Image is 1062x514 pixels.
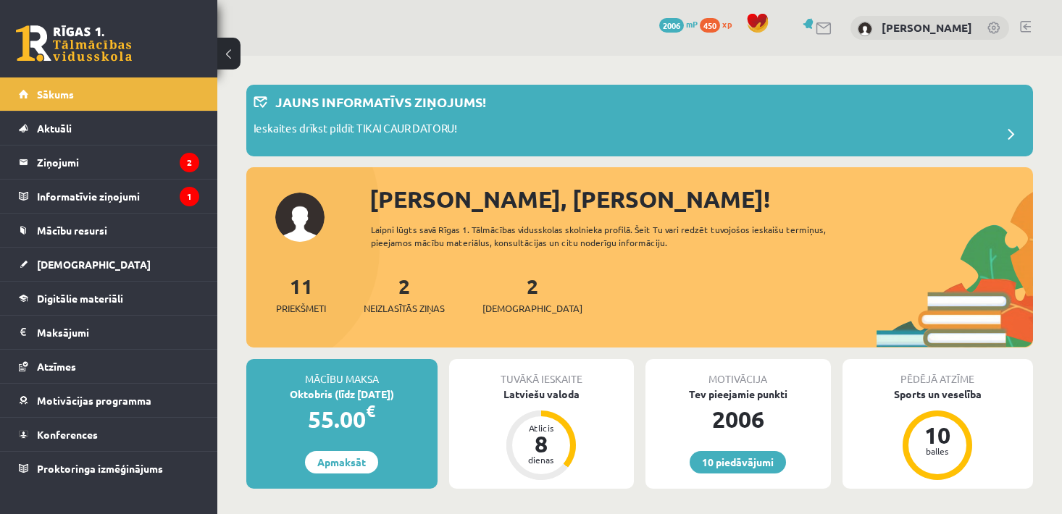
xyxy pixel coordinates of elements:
[843,359,1034,387] div: Pēdējā atzīme
[254,120,457,140] p: Ieskaites drīkst pildīt TIKAI CAUR DATORU!
[37,292,123,305] span: Digitālie materiāli
[37,146,199,179] legend: Ziņojumi
[246,402,438,437] div: 55.00
[371,223,843,249] div: Laipni lūgts savā Rīgas 1. Tālmācības vidusskolas skolnieka profilā. Šeit Tu vari redzēt tuvojošo...
[519,432,563,455] div: 8
[449,387,635,482] a: Latviešu valoda Atlicis 8 dienas
[519,424,563,432] div: Atlicis
[246,387,438,402] div: Oktobris (līdz [DATE])
[19,384,199,417] a: Motivācijas programma
[19,248,199,281] a: [DEMOGRAPHIC_DATA]
[19,316,199,349] a: Maksājumi
[37,88,74,101] span: Sākums
[37,428,98,441] span: Konferences
[843,387,1034,402] div: Sports un veselība
[843,387,1034,482] a: Sports un veselība 10 balles
[690,451,786,473] a: 10 piedāvājumi
[19,111,199,145] a: Aktuāli
[37,394,151,407] span: Motivācijas programma
[882,20,972,35] a: [PERSON_NAME]
[254,92,1026,149] a: Jauns informatīvs ziņojums! Ieskaites drīkst pildīt TIKAI CAUR DATORU!
[482,273,582,316] a: 2[DEMOGRAPHIC_DATA]
[19,214,199,247] a: Mācību resursi
[180,187,199,206] i: 1
[364,273,445,316] a: 2Neizlasītās ziņas
[19,77,199,111] a: Sākums
[366,400,375,421] span: €
[364,301,445,316] span: Neizlasītās ziņas
[916,424,959,447] div: 10
[37,224,107,237] span: Mācību resursi
[19,180,199,213] a: Informatīvie ziņojumi1
[305,451,378,473] a: Apmaksāt
[246,359,438,387] div: Mācību maksa
[369,182,1033,216] div: [PERSON_NAME], [PERSON_NAME]!
[276,273,326,316] a: 11Priekšmeti
[19,350,199,383] a: Atzīmes
[449,359,635,387] div: Tuvākā ieskaite
[519,455,563,464] div: dienas
[449,387,635,402] div: Latviešu valoda
[37,180,199,213] legend: Informatīvie ziņojumi
[37,462,163,475] span: Proktoringa izmēģinājums
[858,22,872,36] img: Nikola Volka
[700,18,720,33] span: 450
[722,18,732,30] span: xp
[180,153,199,172] i: 2
[916,447,959,455] div: balles
[686,18,698,30] span: mP
[19,452,199,485] a: Proktoringa izmēģinājums
[37,258,151,271] span: [DEMOGRAPHIC_DATA]
[37,122,72,135] span: Aktuāli
[645,359,831,387] div: Motivācija
[37,360,76,373] span: Atzīmes
[19,282,199,315] a: Digitālie materiāli
[645,402,831,437] div: 2006
[19,418,199,451] a: Konferences
[19,146,199,179] a: Ziņojumi2
[645,387,831,402] div: Tev pieejamie punkti
[700,18,739,30] a: 450 xp
[659,18,684,33] span: 2006
[276,301,326,316] span: Priekšmeti
[16,25,132,62] a: Rīgas 1. Tālmācības vidusskola
[37,316,199,349] legend: Maksājumi
[275,92,486,111] p: Jauns informatīvs ziņojums!
[482,301,582,316] span: [DEMOGRAPHIC_DATA]
[659,18,698,30] a: 2006 mP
